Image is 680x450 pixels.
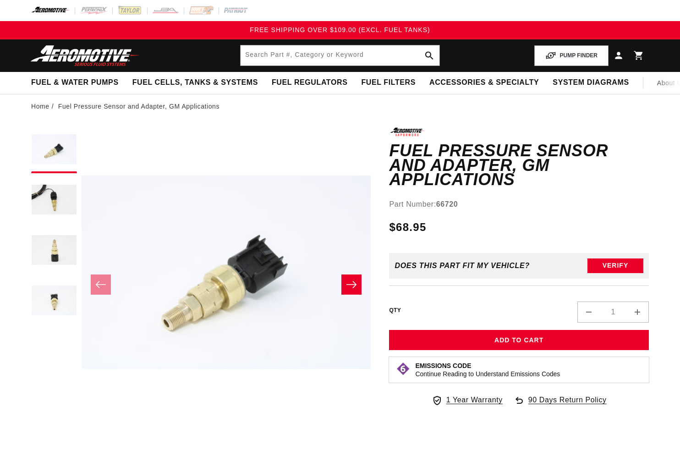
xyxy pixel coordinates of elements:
[354,72,422,93] summary: Fuel Filters
[389,330,649,351] button: Add to Cart
[272,78,347,88] span: Fuel Regulators
[361,78,416,88] span: Fuel Filters
[31,78,119,88] span: Fuel & Water Pumps
[389,143,649,187] h1: Fuel Pressure Sensor and Adapter, GM Applications
[31,101,649,111] nav: breadcrumbs
[422,72,546,93] summary: Accessories & Specialty
[436,200,458,208] strong: 66720
[265,72,354,93] summary: Fuel Regulators
[31,127,371,441] media-gallery: Gallery Viewer
[24,72,126,93] summary: Fuel & Water Pumps
[528,394,607,415] span: 90 Days Return Policy
[241,45,439,66] input: Search by Part Number, Category or Keyword
[587,258,643,273] button: Verify
[396,362,411,376] img: Emissions code
[31,127,77,173] button: Load image 1 in gallery view
[429,78,539,88] span: Accessories & Specialty
[389,307,401,314] label: QTY
[415,362,560,378] button: Emissions CodeContinue Reading to Understand Emissions Codes
[419,45,439,66] button: search button
[31,279,77,324] button: Load image 4 in gallery view
[446,394,503,406] span: 1 Year Warranty
[132,78,258,88] span: Fuel Cells, Tanks & Systems
[389,219,426,236] span: $68.95
[395,262,530,270] div: Does This part fit My vehicle?
[250,26,430,33] span: FREE SHIPPING OVER $109.00 (EXCL. FUEL TANKS)
[28,45,143,66] img: Aeromotive
[432,394,503,406] a: 1 Year Warranty
[415,362,471,369] strong: Emissions Code
[534,45,609,66] button: PUMP FINDER
[31,178,77,224] button: Load image 2 in gallery view
[58,101,219,111] li: Fuel Pressure Sensor and Adapter, GM Applications
[31,101,49,111] a: Home
[91,274,111,295] button: Slide left
[126,72,265,93] summary: Fuel Cells, Tanks & Systems
[341,274,362,295] button: Slide right
[31,228,77,274] button: Load image 3 in gallery view
[546,72,636,93] summary: System Diagrams
[553,78,629,88] span: System Diagrams
[389,198,649,210] div: Part Number:
[514,394,607,415] a: 90 Days Return Policy
[415,370,560,378] p: Continue Reading to Understand Emissions Codes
